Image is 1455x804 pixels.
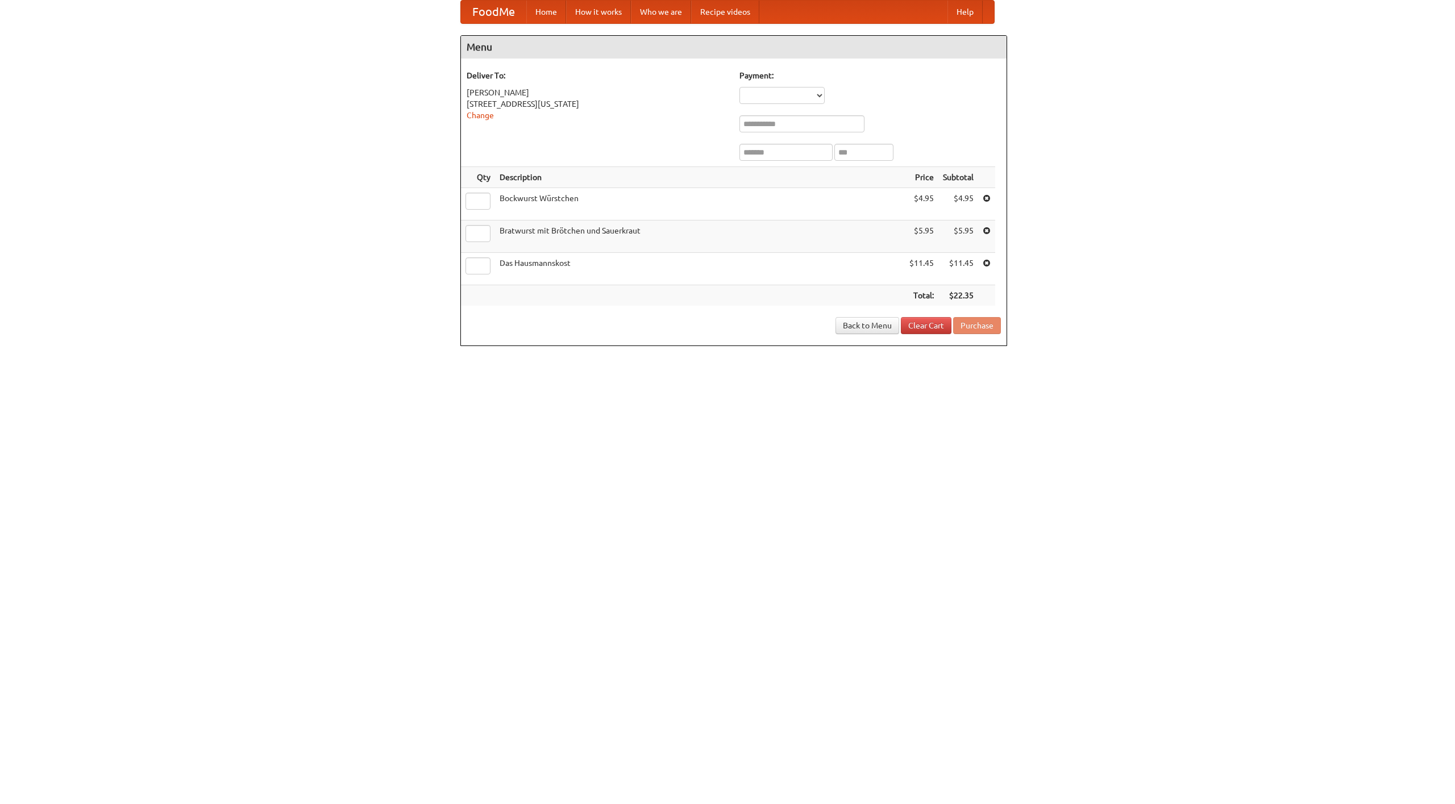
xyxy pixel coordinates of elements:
[947,1,983,23] a: Help
[495,220,905,253] td: Bratwurst mit Brötchen und Sauerkraut
[938,188,978,220] td: $4.95
[467,87,728,98] div: [PERSON_NAME]
[938,285,978,306] th: $22.35
[461,1,526,23] a: FoodMe
[905,167,938,188] th: Price
[938,253,978,285] td: $11.45
[905,253,938,285] td: $11.45
[739,70,1001,81] h5: Payment:
[495,253,905,285] td: Das Hausmannskost
[905,220,938,253] td: $5.95
[467,111,494,120] a: Change
[526,1,566,23] a: Home
[953,317,1001,334] button: Purchase
[901,317,951,334] a: Clear Cart
[905,285,938,306] th: Total:
[938,167,978,188] th: Subtotal
[495,167,905,188] th: Description
[631,1,691,23] a: Who we are
[461,167,495,188] th: Qty
[467,98,728,110] div: [STREET_ADDRESS][US_STATE]
[938,220,978,253] td: $5.95
[691,1,759,23] a: Recipe videos
[905,188,938,220] td: $4.95
[461,36,1007,59] h4: Menu
[495,188,905,220] td: Bockwurst Würstchen
[835,317,899,334] a: Back to Menu
[566,1,631,23] a: How it works
[467,70,728,81] h5: Deliver To:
